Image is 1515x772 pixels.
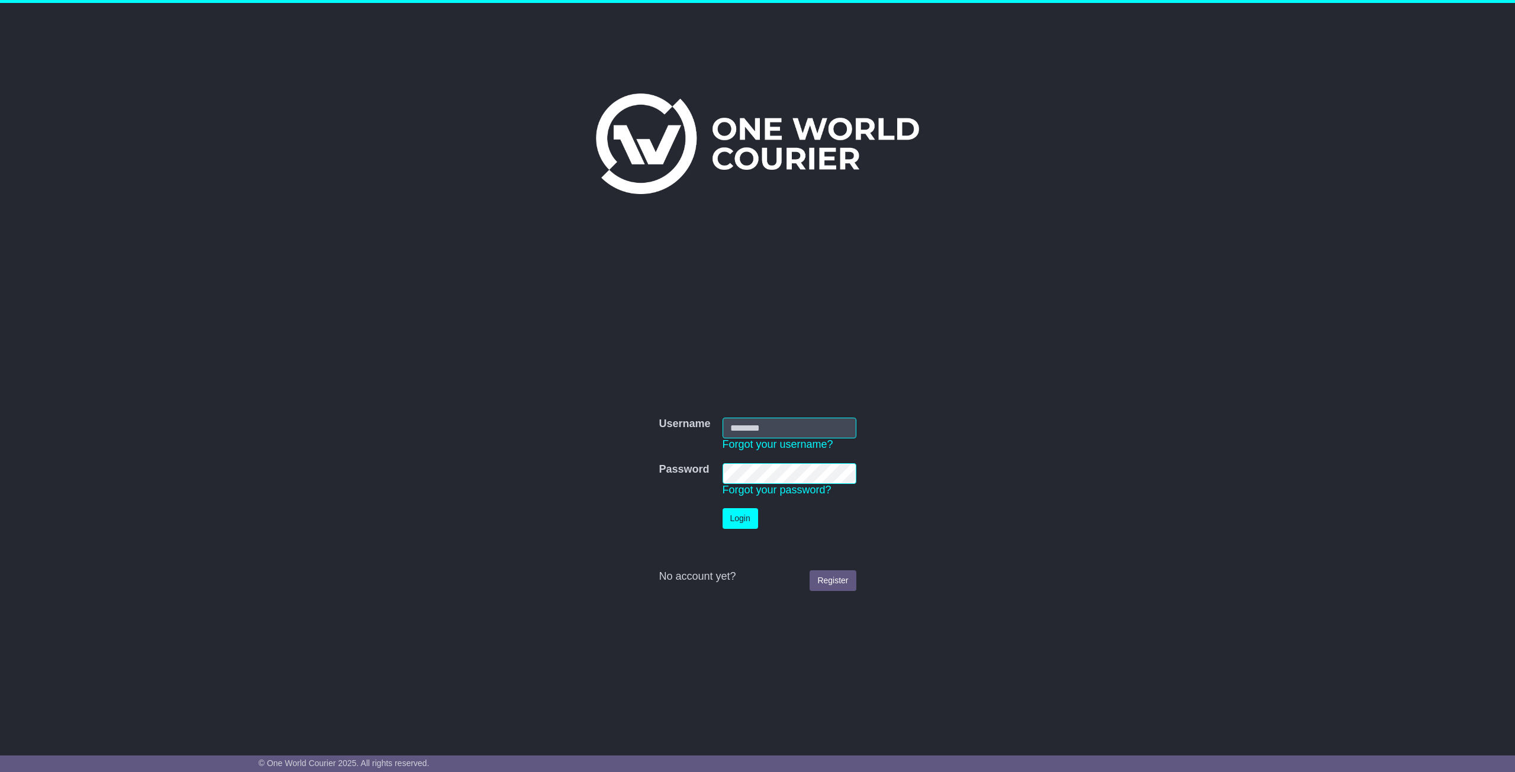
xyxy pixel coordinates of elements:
[659,418,710,431] label: Username
[723,484,831,496] a: Forgot your password?
[723,438,833,450] a: Forgot your username?
[659,570,856,583] div: No account yet?
[659,463,709,476] label: Password
[723,508,758,529] button: Login
[810,570,856,591] a: Register
[596,93,919,194] img: One World
[259,758,430,768] span: © One World Courier 2025. All rights reserved.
